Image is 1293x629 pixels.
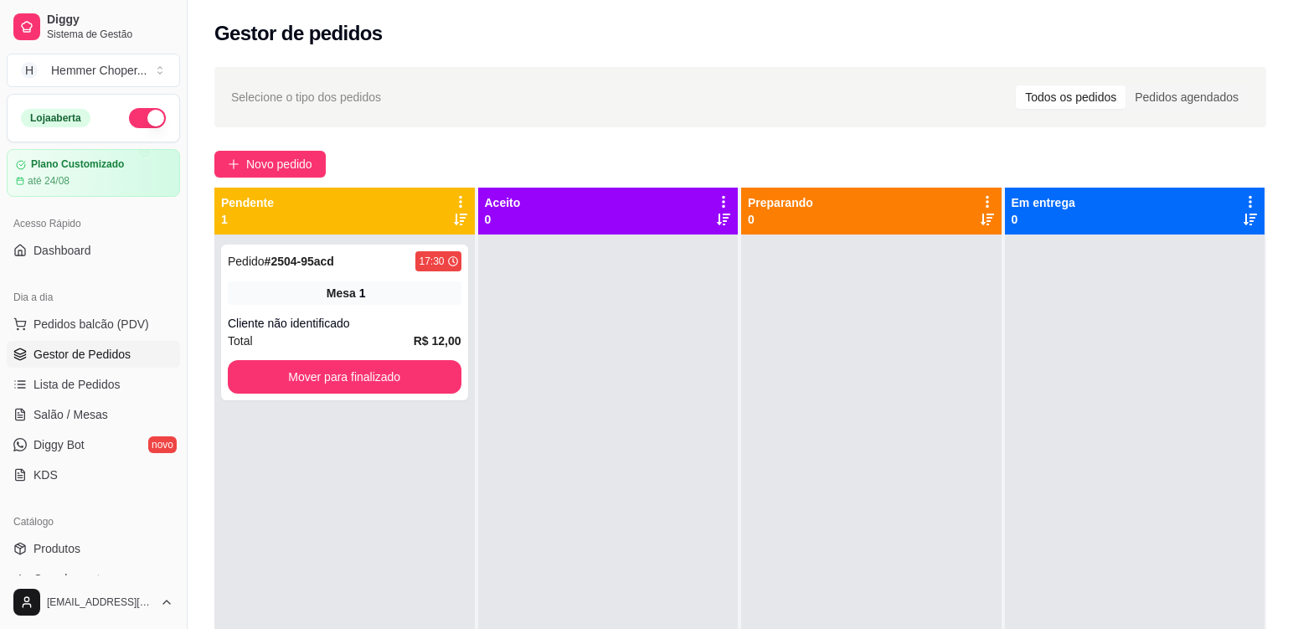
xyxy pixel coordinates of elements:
a: Salão / Mesas [7,401,180,428]
div: Todos os pedidos [1016,85,1126,109]
span: Lista de Pedidos [33,376,121,393]
a: Lista de Pedidos [7,371,180,398]
article: até 24/08 [28,174,70,188]
span: Complementos [33,570,112,587]
span: H [21,62,38,79]
a: Plano Customizadoaté 24/08 [7,149,180,197]
a: KDS [7,461,180,488]
button: Novo pedido [214,151,326,178]
p: Em entrega [1012,194,1075,211]
p: Preparando [748,194,813,211]
div: 1 [359,285,366,302]
h2: Gestor de pedidos [214,20,383,47]
button: Pedidos balcão (PDV) [7,311,180,338]
button: [EMAIL_ADDRESS][DOMAIN_NAME] [7,582,180,622]
a: Dashboard [7,237,180,264]
span: Pedidos balcão (PDV) [33,316,149,333]
div: Cliente não identificado [228,315,461,332]
span: Pedido [228,255,265,268]
span: Dashboard [33,242,91,259]
button: Select a team [7,54,180,87]
p: 1 [221,211,274,228]
span: [EMAIL_ADDRESS][DOMAIN_NAME] [47,595,153,609]
strong: # 2504-95acd [265,255,334,268]
span: Diggy [47,13,173,28]
span: Total [228,332,253,350]
p: 0 [485,211,521,228]
span: Sistema de Gestão [47,28,173,41]
div: 17:30 [419,255,444,268]
span: plus [228,158,240,170]
button: Alterar Status [129,108,166,128]
span: KDS [33,467,58,483]
a: Diggy Botnovo [7,431,180,458]
a: Complementos [7,565,180,592]
span: Diggy Bot [33,436,85,453]
p: Aceito [485,194,521,211]
button: Mover para finalizado [228,360,461,394]
a: Gestor de Pedidos [7,341,180,368]
strong: R$ 12,00 [414,334,461,348]
span: Selecione o tipo dos pedidos [231,88,381,106]
span: Gestor de Pedidos [33,346,131,363]
a: Produtos [7,535,180,562]
a: DiggySistema de Gestão [7,7,180,47]
div: Dia a dia [7,284,180,311]
div: Acesso Rápido [7,210,180,237]
div: Catálogo [7,508,180,535]
p: 0 [748,211,813,228]
span: Salão / Mesas [33,406,108,423]
span: Novo pedido [246,155,312,173]
p: 0 [1012,211,1075,228]
span: Produtos [33,540,80,557]
span: Mesa [327,285,356,302]
div: Hemmer Choper ... [51,62,147,79]
div: Pedidos agendados [1126,85,1248,109]
article: Plano Customizado [31,158,124,171]
p: Pendente [221,194,274,211]
div: Loja aberta [21,109,90,127]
